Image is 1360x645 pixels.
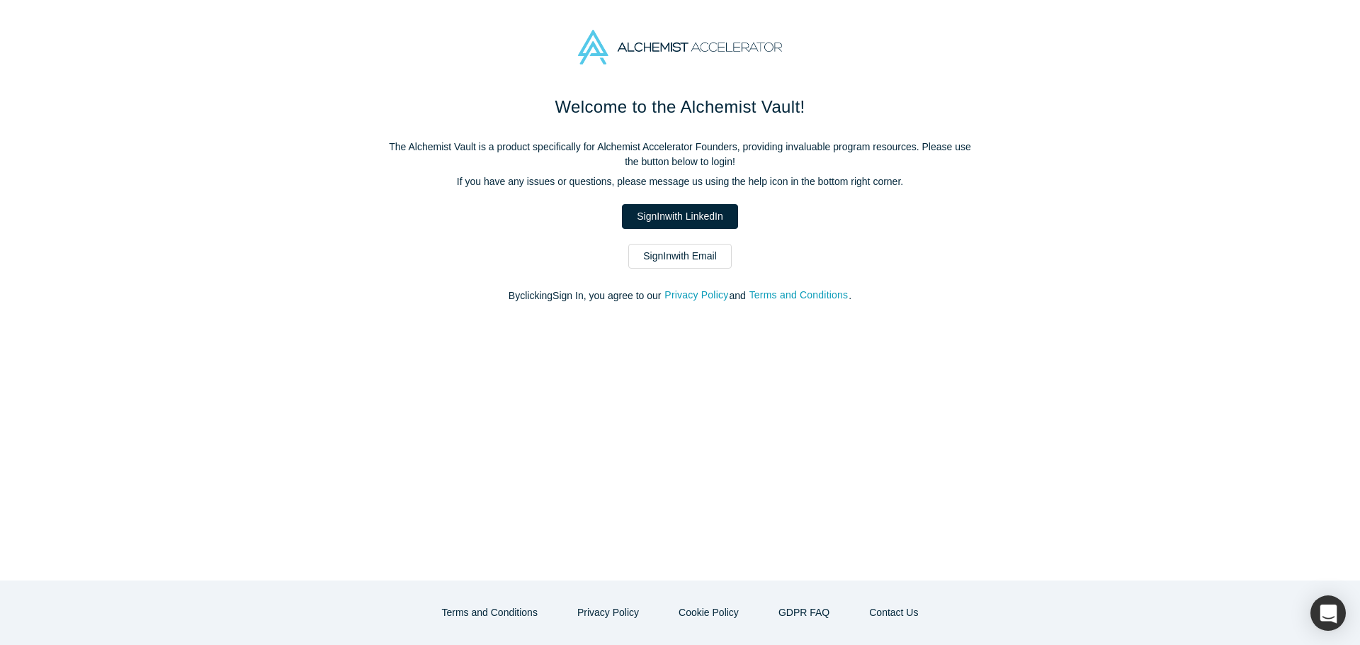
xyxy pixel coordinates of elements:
[578,30,782,64] img: Alchemist Accelerator Logo
[562,600,654,625] button: Privacy Policy
[664,287,729,303] button: Privacy Policy
[382,94,977,120] h1: Welcome to the Alchemist Vault!
[382,174,977,189] p: If you have any issues or questions, please message us using the help icon in the bottom right co...
[764,600,844,625] a: GDPR FAQ
[854,600,933,625] button: Contact Us
[622,204,737,229] a: SignInwith LinkedIn
[749,287,849,303] button: Terms and Conditions
[427,600,552,625] button: Terms and Conditions
[664,600,754,625] button: Cookie Policy
[382,288,977,303] p: By clicking Sign In , you agree to our and .
[628,244,732,269] a: SignInwith Email
[382,140,977,169] p: The Alchemist Vault is a product specifically for Alchemist Accelerator Founders, providing inval...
